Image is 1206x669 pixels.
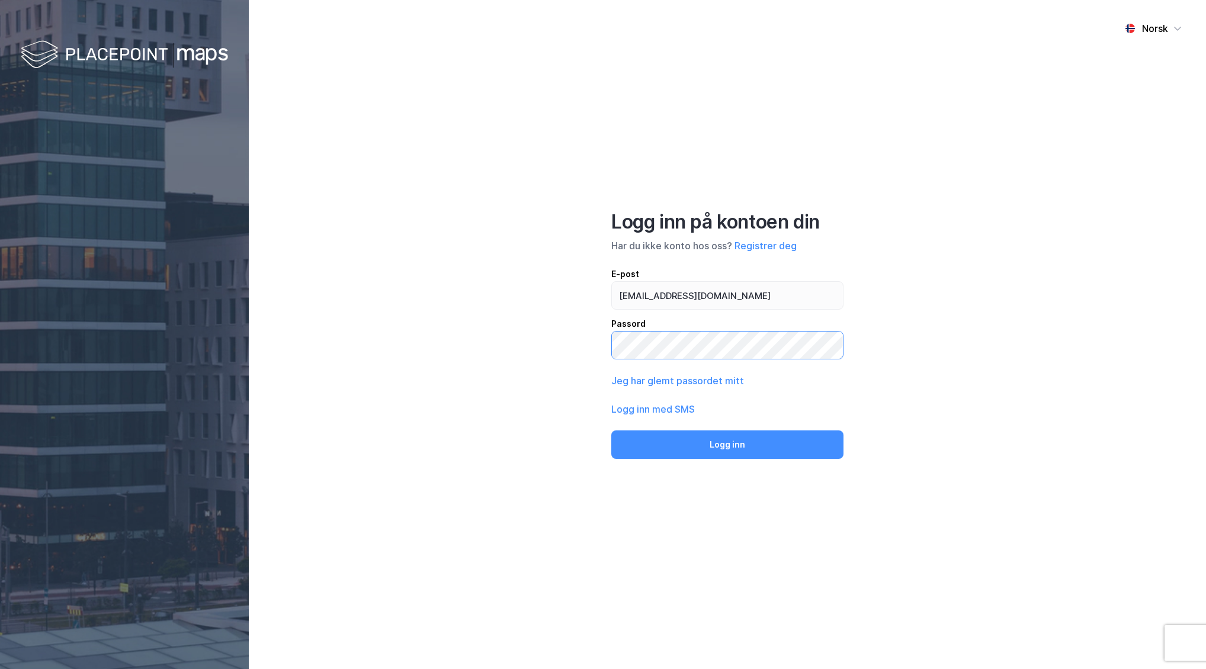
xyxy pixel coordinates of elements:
[611,239,843,253] div: Har du ikke konto hos oss?
[21,38,228,73] img: logo-white.f07954bde2210d2a523dddb988cd2aa7.svg
[611,430,843,459] button: Logg inn
[611,402,695,416] button: Logg inn med SMS
[611,374,744,388] button: Jeg har glemt passordet mitt
[611,317,843,331] div: Passord
[734,239,797,253] button: Registrer deg
[1147,612,1206,669] iframe: Chat Widget
[1142,21,1168,36] div: Norsk
[611,210,843,234] div: Logg inn på kontoen din
[1147,612,1206,669] div: Kontrollprogram for chat
[611,267,843,281] div: E-post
